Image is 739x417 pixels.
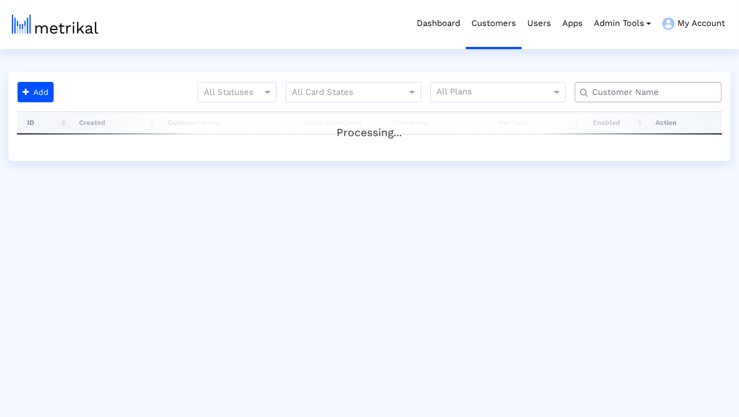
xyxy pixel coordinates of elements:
[645,111,722,134] th: Action
[584,86,717,98] input: Customer Name
[488,111,583,134] th: Has Card
[436,85,553,100] input: All Plans
[18,82,54,102] button: Add
[158,111,295,134] th: Customer Name
[583,111,645,134] th: Enabled
[17,114,722,136] div: Processing...
[292,85,395,100] input: All Card States
[12,15,98,34] img: metrical-logo-light.png
[17,111,69,134] th: ID
[69,111,157,134] th: Created
[662,18,675,30] img: my-account-menu-icon.png
[383,111,488,134] th: Plan Name
[295,111,383,134] th: Integration Count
